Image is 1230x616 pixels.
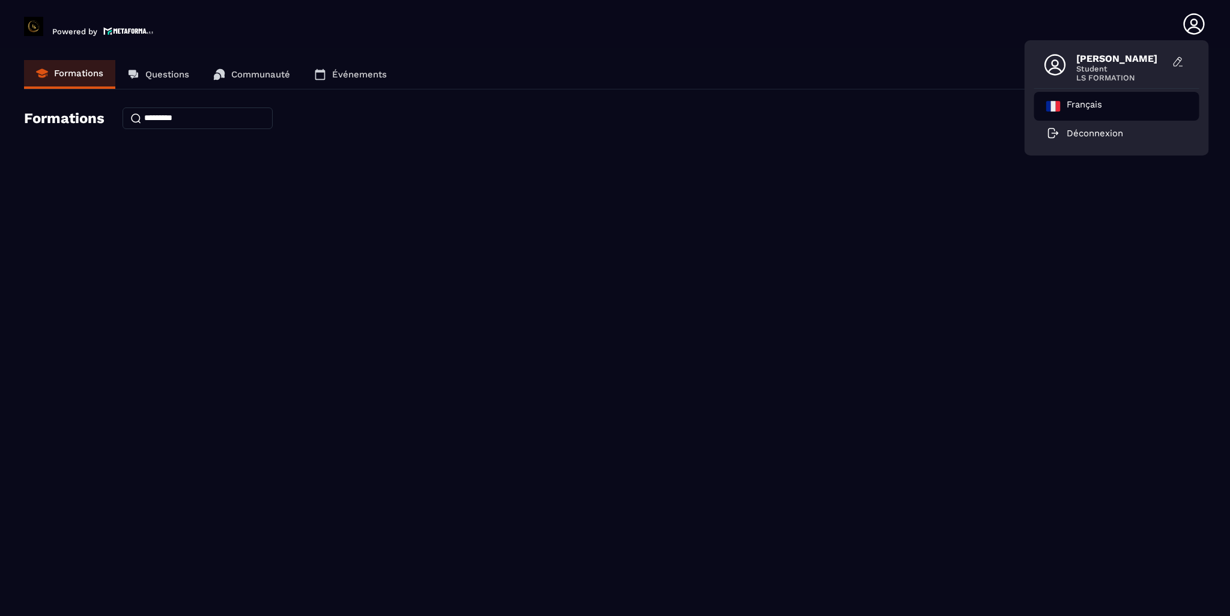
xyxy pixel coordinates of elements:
a: Questions [115,60,201,89]
p: Questions [145,69,189,80]
p: Français [1067,99,1102,113]
span: LS FORMATION [1076,73,1166,82]
p: Événements [332,69,387,80]
p: Formations [54,68,103,79]
span: [PERSON_NAME] [1076,53,1166,64]
p: Déconnexion [1067,128,1123,139]
p: Communauté [231,69,290,80]
p: Powered by [52,27,97,36]
a: Formations [24,60,115,89]
span: Student [1076,64,1166,73]
a: Événements [302,60,399,89]
a: Communauté [201,60,302,89]
h4: Formations [24,110,105,127]
img: logo [103,26,154,36]
img: logo-branding [24,17,43,36]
